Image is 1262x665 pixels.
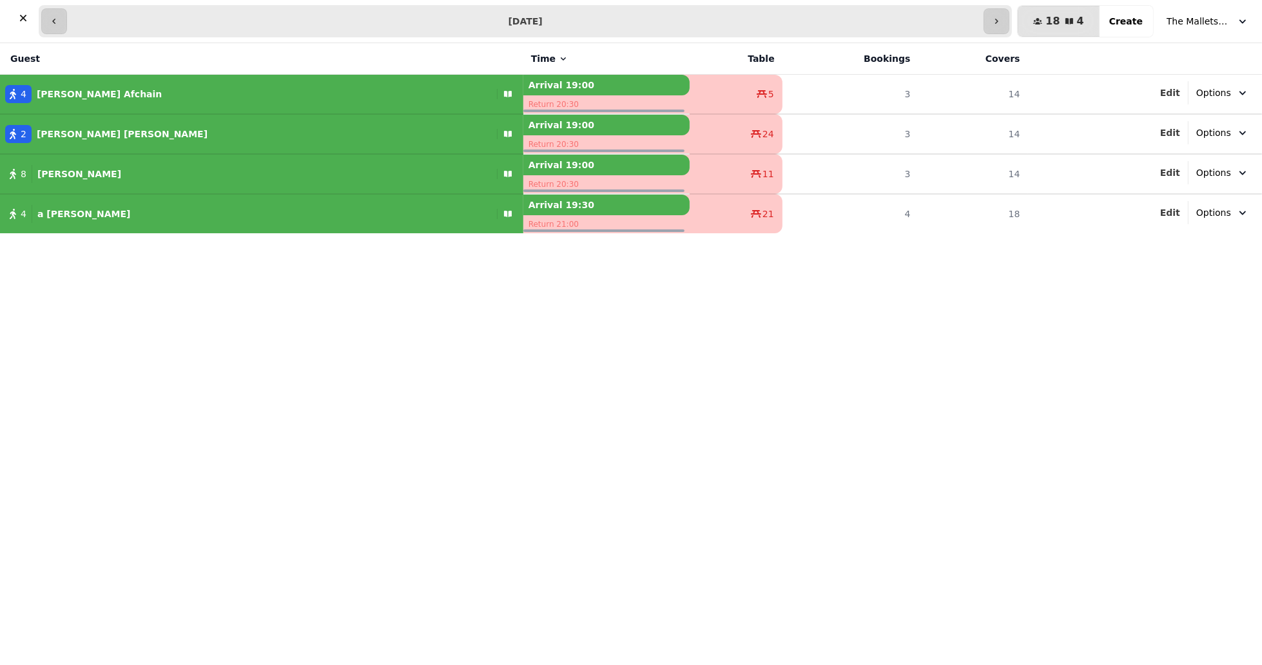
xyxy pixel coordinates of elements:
[782,114,918,154] td: 3
[1160,128,1180,137] span: Edit
[37,207,130,220] p: a [PERSON_NAME]
[1160,206,1180,219] button: Edit
[1167,15,1231,28] span: The Malletsheugh
[523,175,690,193] p: Return 20:30
[762,128,774,140] span: 24
[523,155,690,175] p: Arrival 19:00
[782,43,918,75] th: Bookings
[1160,208,1180,217] span: Edit
[918,114,1028,154] td: 14
[782,194,918,233] td: 4
[523,115,690,135] p: Arrival 19:00
[523,195,690,215] p: Arrival 19:30
[1160,168,1180,177] span: Edit
[762,207,774,220] span: 21
[1099,6,1153,37] button: Create
[690,43,782,75] th: Table
[1196,86,1231,99] span: Options
[918,154,1028,194] td: 14
[37,128,208,140] p: [PERSON_NAME] [PERSON_NAME]
[1189,121,1257,144] button: Options
[21,128,26,140] span: 2
[21,88,26,101] span: 4
[523,75,690,95] p: Arrival 19:00
[37,88,162,101] p: [PERSON_NAME] Afchain
[762,168,774,180] span: 11
[1189,201,1257,224] button: Options
[1189,161,1257,184] button: Options
[782,75,918,115] td: 3
[21,168,26,180] span: 8
[523,215,690,233] p: Return 21:00
[918,194,1028,233] td: 18
[1045,16,1060,26] span: 18
[1189,81,1257,104] button: Options
[1018,6,1099,37] button: 184
[1077,16,1084,26] span: 4
[1160,166,1180,179] button: Edit
[782,154,918,194] td: 3
[523,95,690,113] p: Return 20:30
[1160,86,1180,99] button: Edit
[37,168,121,180] p: [PERSON_NAME]
[1160,126,1180,139] button: Edit
[1160,88,1180,97] span: Edit
[1196,166,1231,179] span: Options
[1196,206,1231,219] span: Options
[918,43,1028,75] th: Covers
[523,135,690,153] p: Return 20:30
[531,52,568,65] button: Time
[918,75,1028,115] td: 14
[1196,126,1231,139] span: Options
[531,52,556,65] span: Time
[1109,17,1143,26] span: Create
[21,207,26,220] span: 4
[768,88,774,101] span: 5
[1159,10,1257,33] button: The Malletsheugh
